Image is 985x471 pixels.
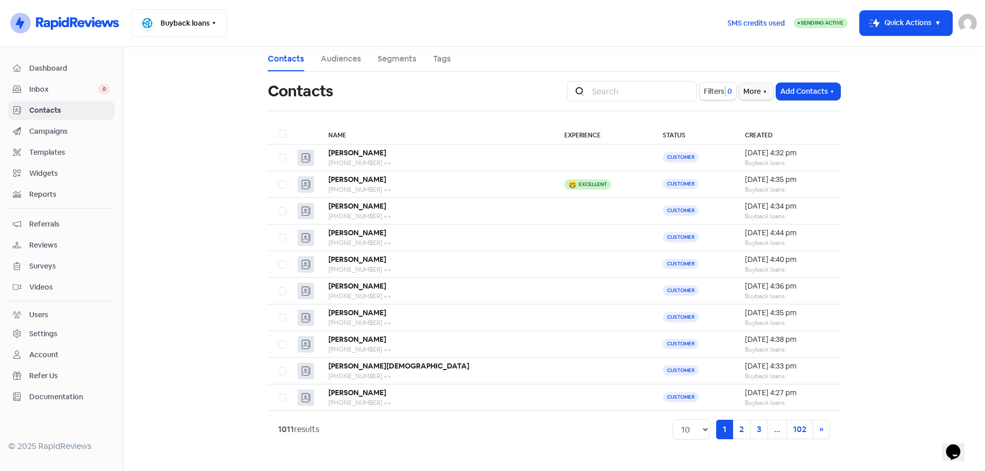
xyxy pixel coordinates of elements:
b: [PERSON_NAME] [328,228,386,237]
div: [PHONE_NUMBER] <> [328,345,544,354]
th: Status [653,124,735,145]
div: [DATE] 4:32 pm [745,148,830,158]
a: Account [8,345,114,364]
div: Users [29,310,48,320]
b: [PERSON_NAME] [328,201,386,211]
span: Customer [663,339,699,349]
b: [PERSON_NAME] [328,175,386,184]
div: [PHONE_NUMBER] <> [328,158,544,168]
a: 3 [750,420,768,439]
div: [DATE] 4:40 pm [745,254,830,265]
span: Customer [663,206,699,216]
a: Documentation [8,387,114,406]
span: Reports [29,189,110,200]
button: Buyback loans [131,9,227,37]
div: Buyback loans [745,238,830,248]
span: Videos [29,282,110,293]
div: Buyback loans [745,372,830,381]
b: [PERSON_NAME] [328,281,386,291]
b: [PERSON_NAME] [328,335,386,344]
div: [DATE] 4:34 pm [745,201,830,212]
a: Campaigns [8,122,114,141]
h1: Contacts [268,75,333,108]
a: Next [813,420,830,439]
div: Excellent [579,182,607,187]
div: [PHONE_NUMBER] <> [328,318,544,327]
th: Created [735,124,840,145]
div: [PHONE_NUMBER] <> [328,398,544,407]
a: SMS credits used [719,17,794,28]
span: Sending Active [801,19,843,26]
a: 2 [733,420,751,439]
span: Templates [29,147,110,158]
div: Buyback loans [745,345,830,354]
span: Customer [663,285,699,296]
a: Contacts [268,53,304,65]
span: Refer Us [29,371,110,381]
a: ... [767,420,787,439]
div: results [278,423,319,436]
div: Buyback loans [745,318,830,327]
div: [PHONE_NUMBER] <> [328,265,544,274]
div: [PHONE_NUMBER] <> [328,238,544,248]
div: Buyback loans [745,265,830,274]
div: Buyback loans [745,292,830,301]
b: [PERSON_NAME] [328,255,386,264]
span: Reviews [29,240,110,251]
div: Buyback loans [745,185,830,194]
a: Reports [8,185,114,204]
b: [PERSON_NAME] [328,148,386,157]
span: Customer [663,259,699,269]
a: Sending Active [794,17,848,29]
div: [DATE] 4:36 pm [745,281,830,292]
span: Widgets [29,168,110,179]
div: [DATE] 4:27 pm [745,387,830,398]
a: 102 [786,420,813,439]
a: Dashboard [8,59,114,78]
div: [DATE] 4:35 pm [745,174,830,185]
div: [PHONE_NUMBER] <> [328,372,544,381]
span: SMS credits used [727,18,785,29]
button: More [739,83,773,100]
div: [PHONE_NUMBER] <> [328,212,544,221]
div: [DATE] 4:33 pm [745,361,830,372]
span: Inbox [29,84,98,95]
div: [DATE] 4:44 pm [745,228,830,238]
div: Settings [29,329,57,339]
a: Widgets [8,164,114,183]
a: 1 [716,420,733,439]
a: Segments [378,53,417,65]
span: Contacts [29,105,110,116]
span: Customer [663,152,699,162]
a: Referrals [8,215,114,234]
div: Buyback loans [745,158,830,168]
b: [PERSON_NAME] [328,308,386,317]
span: 0 [98,84,110,94]
b: [PERSON_NAME] [328,388,386,397]
b: [PERSON_NAME][DEMOGRAPHIC_DATA] [328,361,469,371]
a: Templates [8,143,114,162]
div: © 2025 RapidReviews [8,440,114,453]
span: Customer [663,365,699,376]
a: Settings [8,324,114,343]
a: Inbox 0 [8,80,114,99]
div: [DATE] 4:38 pm [745,334,830,345]
input: Search [586,81,697,101]
span: Customer [663,312,699,322]
img: User [958,14,977,32]
button: Add Contacts [776,83,840,100]
span: Documentation [29,392,110,402]
a: Contacts [8,101,114,120]
span: Customer [663,232,699,242]
button: Filters0 [700,83,736,100]
th: Name [318,124,554,145]
span: Filters [704,86,724,97]
a: Users [8,305,114,324]
a: Videos [8,278,114,297]
span: 0 [725,86,732,97]
button: Quick Actions [860,11,952,35]
div: Account [29,350,58,360]
span: Customer [663,179,699,189]
a: Refer Us [8,366,114,385]
a: Surveys [8,257,114,276]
